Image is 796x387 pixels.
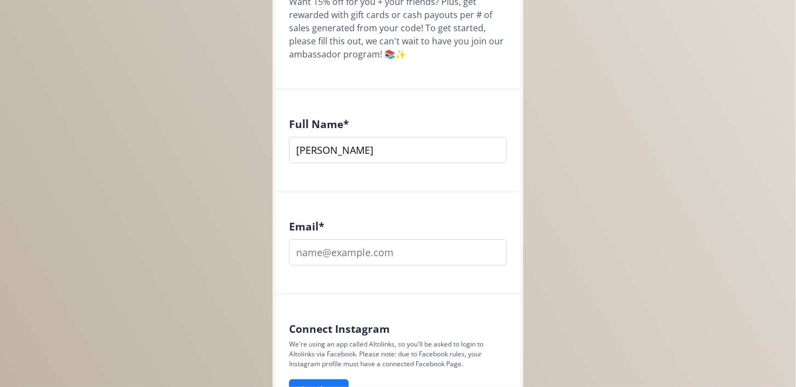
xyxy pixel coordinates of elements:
[289,137,507,163] input: Type your full name...
[289,118,507,130] h4: Full Name *
[289,239,507,265] input: name@example.com
[289,339,507,369] p: We're using an app called Altolinks, so you'll be asked to login to Altolinks via Facebook. Pleas...
[289,220,507,233] h4: Email *
[289,322,507,335] h4: Connect Instagram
